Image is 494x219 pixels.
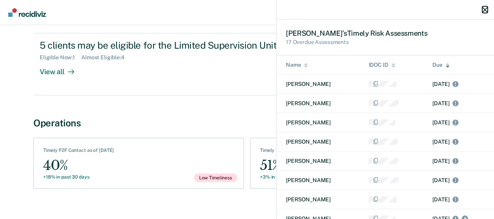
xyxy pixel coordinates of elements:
[77,58,113,64] span: from Recidiviz
[38,10,73,18] p: Active [DATE]
[123,3,138,18] button: Home
[12,159,18,165] button: Upload attachment
[432,177,459,183] span: [DATE]
[276,151,359,171] td: [PERSON_NAME]
[432,158,459,164] span: [DATE]
[432,139,459,145] span: [DATE]
[135,156,147,168] button: Send a message…
[432,119,459,126] span: [DATE]
[432,62,450,68] div: Due
[138,3,152,17] div: Close
[276,113,359,132] td: [PERSON_NAME]
[35,58,77,64] span: [PERSON_NAME]
[6,45,151,126] div: Kim says…
[432,196,459,203] span: [DATE]
[37,159,44,165] button: Gif picker
[38,4,89,10] h1: [PERSON_NAME]
[432,100,459,106] span: [DATE]
[50,159,56,165] button: Start recording
[276,94,359,113] td: [PERSON_NAME]
[25,159,31,165] button: Emoji picker
[286,62,308,68] div: Name
[22,4,35,17] img: Profile image for Kim
[276,132,359,151] td: [PERSON_NAME]
[369,62,395,68] div: IDOC ID
[286,29,485,38] div: [PERSON_NAME] ’s Timely Risk Assessment s
[5,3,20,18] button: go back
[6,45,151,117] div: Profile image for Kim[PERSON_NAME]from RecidivizHello from Recidiviz! We have some exciting news....
[276,75,359,94] td: [PERSON_NAME]
[7,142,150,156] textarea: Message…
[16,74,141,89] div: Hello from Recidiviz! We have some exciting news.
[16,55,29,68] img: Profile image for Kim
[432,81,459,87] span: [DATE]
[276,190,359,209] td: [PERSON_NAME]
[276,171,359,190] td: [PERSON_NAME]
[286,39,485,46] div: 17 Overdue Assessments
